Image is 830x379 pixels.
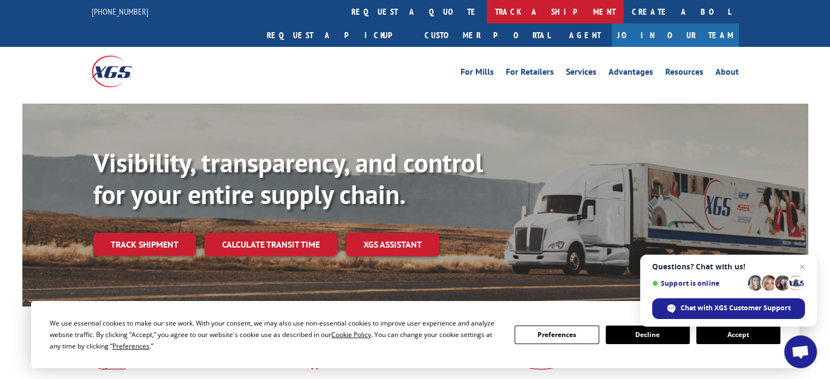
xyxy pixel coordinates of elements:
a: [PHONE_NUMBER] [92,6,148,17]
a: Agent [558,23,612,47]
span: Cookie Policy [331,330,371,339]
div: We use essential cookies to make our site work. With your consent, we may also use non-essential ... [50,317,501,352]
span: Questions? Chat with us! [652,262,805,271]
div: Open chat [784,335,817,368]
span: Preferences [112,341,150,351]
a: Customer Portal [416,23,558,47]
div: Cookie Consent Prompt [31,301,799,368]
a: About [715,68,739,80]
a: Advantages [608,68,653,80]
span: Support is online [652,279,744,287]
a: Resources [665,68,703,80]
a: Track shipment [93,233,196,256]
span: Close chat [796,260,809,273]
button: Decline [606,326,690,344]
a: Services [566,68,596,80]
a: For Mills [461,68,494,80]
a: XGS ASSISTANT [346,233,439,256]
span: Chat with XGS Customer Support [680,303,791,313]
button: Preferences [515,326,599,344]
a: Calculate transit time [205,233,337,256]
div: Chat with XGS Customer Support [652,298,805,319]
a: Request a pickup [259,23,416,47]
a: For Retailers [506,68,554,80]
b: Visibility, transparency, and control for your entire supply chain. [93,146,483,211]
button: Accept [696,326,780,344]
a: Join Our Team [612,23,739,47]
